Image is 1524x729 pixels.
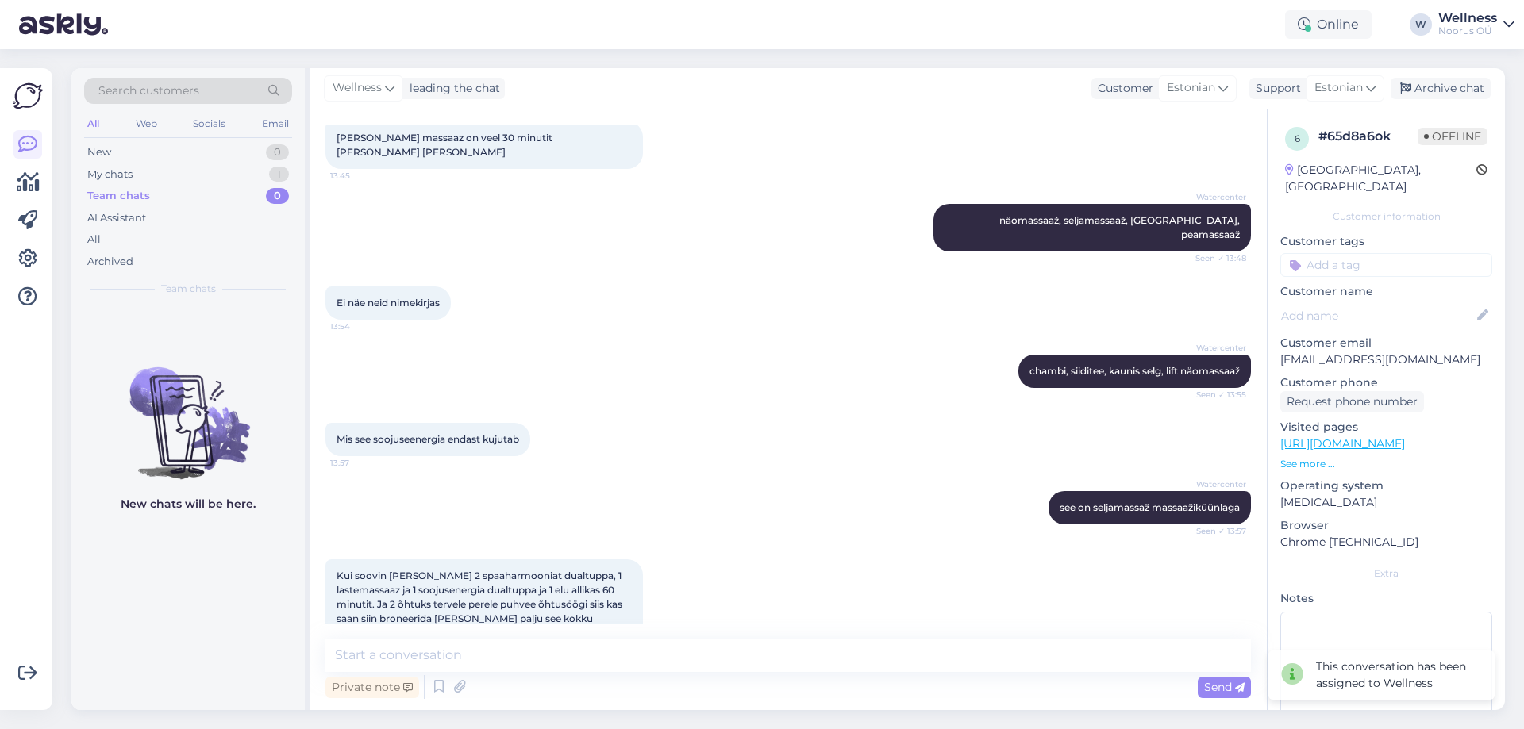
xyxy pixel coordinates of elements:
[87,167,133,182] div: My chats
[1167,79,1215,97] span: Estonian
[1280,374,1492,391] p: Customer phone
[266,188,289,204] div: 0
[1418,128,1487,145] span: Offline
[1187,389,1246,401] span: Seen ✓ 13:55
[13,81,43,111] img: Askly Logo
[1280,590,1492,607] p: Notes
[1280,494,1492,511] p: [MEDICAL_DATA]
[87,232,101,247] div: All
[337,132,555,158] span: [PERSON_NAME] massaaz on veel 30 minutit [PERSON_NAME] [PERSON_NAME]
[330,457,390,469] span: 13:57
[337,433,519,445] span: Mis see soojuseenergia endast kujutab
[1295,132,1300,144] span: 6
[1187,342,1246,354] span: Watercenter
[98,82,199,99] span: Search customers
[87,210,146,226] div: AI Assistant
[71,339,305,482] img: No chats
[1280,517,1492,534] p: Browser
[1285,162,1476,195] div: [GEOGRAPHIC_DATA], [GEOGRAPHIC_DATA]
[999,214,1242,240] span: näomassaaž, seljamassaaž, [GEOGRAPHIC_DATA], peamassaaž
[1280,283,1492,300] p: Customer name
[333,79,382,97] span: Wellness
[1285,10,1372,39] div: Online
[1280,351,1492,368] p: [EMAIL_ADDRESS][DOMAIN_NAME]
[1280,253,1492,277] input: Add a tag
[1280,419,1492,435] p: Visited pages
[1438,12,1514,37] a: WellnessNoorus OÜ
[1280,457,1492,471] p: See more ...
[87,144,111,160] div: New
[330,320,390,332] span: 13:54
[87,254,133,270] div: Archived
[84,113,102,134] div: All
[259,113,292,134] div: Email
[1280,233,1492,250] p: Customer tags
[1314,79,1363,97] span: Estonian
[403,80,500,97] div: leading the chat
[1280,436,1405,451] a: [URL][DOMAIN_NAME]
[87,188,150,204] div: Team chats
[161,282,216,296] span: Team chats
[266,144,289,160] div: 0
[1091,80,1153,97] div: Customer
[1204,680,1245,694] span: Send
[1391,78,1491,99] div: Archive chat
[190,113,229,134] div: Socials
[1187,191,1246,203] span: Watercenter
[1280,209,1492,224] div: Customer information
[1249,80,1301,97] div: Support
[337,297,440,309] span: Ei näe neid nimekirjas
[1318,127,1418,146] div: # 65d8a6ok
[1280,478,1492,494] p: Operating system
[1438,25,1497,37] div: Noorus OÜ
[1060,501,1240,513] span: see on seljamassaž massaažiküünlaga
[1280,566,1492,581] div: Extra
[330,170,390,182] span: 13:45
[1281,307,1474,324] input: Add name
[1410,13,1432,36] div: W
[1187,525,1246,537] span: Seen ✓ 13:57
[337,570,625,639] span: Kui soovin [PERSON_NAME] 2 spaaharmooniat dualtuppa, 1 lastemassaaz ja 1 soojusenergia dualtuppa ...
[1029,365,1240,377] span: chambi, siiditee, kaunis selg, lift näomassaaž
[1316,658,1482,692] div: This conversation has been assigned to Wellness
[1187,478,1246,490] span: Watercenter
[1280,335,1492,351] p: Customer email
[133,113,160,134] div: Web
[269,167,289,182] div: 1
[1438,12,1497,25] div: Wellness
[1280,391,1424,412] div: Request phone number
[325,677,419,698] div: Private note
[121,496,256,512] p: New chats will be here.
[1187,252,1246,264] span: Seen ✓ 13:48
[1280,534,1492,551] p: Chrome [TECHNICAL_ID]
